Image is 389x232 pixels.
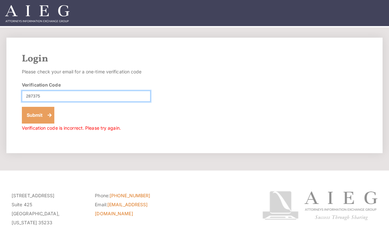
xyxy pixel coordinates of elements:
[95,200,168,218] li: Email:
[22,53,367,65] h2: Login
[22,81,61,88] label: Verification Code
[95,191,168,200] li: Phone:
[5,5,69,22] img: Attorneys Information Exchange Group
[110,193,150,198] a: [PHONE_NUMBER]
[22,107,54,124] button: Submit
[262,191,377,220] img: Attorneys Information Exchange Group logo
[95,202,148,216] a: [EMAIL_ADDRESS][DOMAIN_NAME]
[12,191,85,227] p: [STREET_ADDRESS] Suite 425 [GEOGRAPHIC_DATA], [US_STATE] 35233
[22,67,150,76] p: Please check your email for a one-time verification code
[22,125,121,131] span: Verification code is incorrect. Please try again.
